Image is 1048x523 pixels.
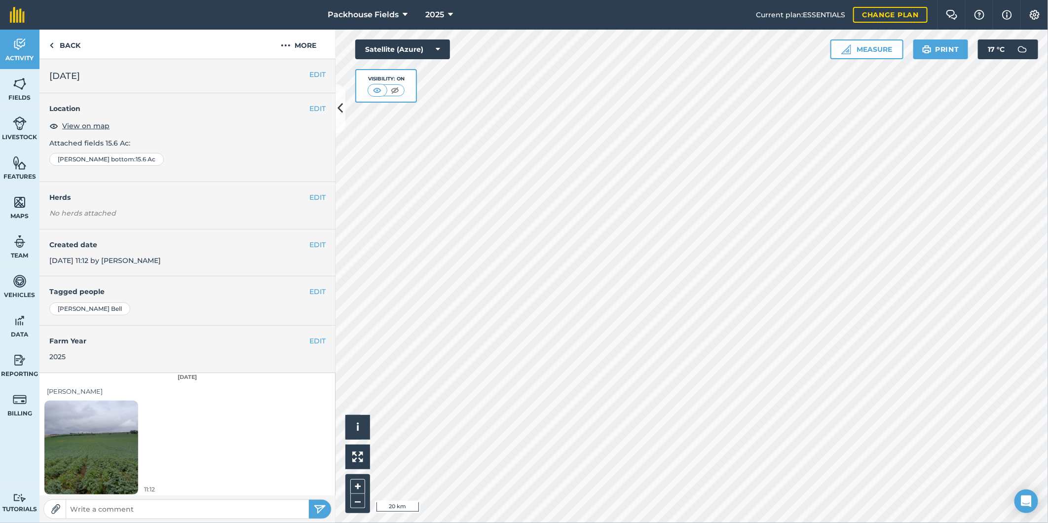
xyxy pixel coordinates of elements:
[314,503,326,515] img: svg+xml;base64,PHN2ZyB4bWxucz0iaHR0cDovL3d3dy53My5vcmcvMjAwMC9zdmciIHdpZHRoPSIyNSIgaGVpZ2h0PSIyNC...
[49,336,326,346] h4: Farm Year
[425,9,444,21] span: 2025
[946,10,958,20] img: Two speech bubbles overlapping with the left bubble in the forefront
[756,9,845,20] span: Current plan : ESSENTIALS
[47,386,328,397] div: [PERSON_NAME]
[922,43,932,55] img: svg+xml;base64,PHN2ZyB4bWxucz0iaHR0cDovL3d3dy53My5vcmcvMjAwMC9zdmciIHdpZHRoPSIxOSIgaGVpZ2h0PSIyNC...
[39,373,336,382] div: [DATE]
[49,239,326,250] h4: Created date
[988,39,1005,59] span: 17 ° C
[371,85,383,95] img: svg+xml;base64,PHN2ZyB4bWxucz0iaHR0cDovL3d3dy53My5vcmcvMjAwMC9zdmciIHdpZHRoPSI1MCIgaGVpZ2h0PSI0MC...
[389,85,401,95] img: svg+xml;base64,PHN2ZyB4bWxucz0iaHR0cDovL3d3dy53My5vcmcvMjAwMC9zdmciIHdpZHRoPSI1MCIgaGVpZ2h0PSI0MC...
[49,103,326,114] h4: Location
[352,451,363,462] img: Four arrows, one pointing top left, one top right, one bottom right and the last bottom left
[978,39,1038,59] button: 17 °C
[49,286,326,297] h4: Tagged people
[58,155,134,163] span: [PERSON_NAME] bottom
[309,286,326,297] button: EDIT
[49,351,326,362] div: 2025
[1014,489,1038,513] div: Open Intercom Messenger
[1029,10,1041,20] img: A cog icon
[13,392,27,407] img: svg+xml;base64,PD94bWwgdmVyc2lvbj0iMS4wIiBlbmNvZGluZz0idXRmLTgiPz4KPCEtLSBHZW5lcmF0b3I6IEFkb2JlIE...
[49,39,54,51] img: svg+xml;base64,PHN2ZyB4bWxucz0iaHR0cDovL3d3dy53My5vcmcvMjAwMC9zdmciIHdpZHRoPSI5IiBoZWlnaHQ9IjI0Ii...
[350,479,365,494] button: +
[49,192,336,203] h4: Herds
[309,69,326,80] button: EDIT
[13,353,27,368] img: svg+xml;base64,PD94bWwgdmVyc2lvbj0iMS4wIiBlbmNvZGluZz0idXRmLTgiPz4KPCEtLSBHZW5lcmF0b3I6IEFkb2JlIE...
[134,155,155,163] span: : 15.6 Ac
[49,69,326,83] h2: [DATE]
[144,485,155,494] span: 11:12
[49,208,336,219] em: No herds attached
[13,155,27,170] img: svg+xml;base64,PHN2ZyB4bWxucz0iaHR0cDovL3d3dy53My5vcmcvMjAwMC9zdmciIHdpZHRoPSI1NiIgaGVpZ2h0PSI2MC...
[13,76,27,91] img: svg+xml;base64,PHN2ZyB4bWxucz0iaHR0cDovL3d3dy53My5vcmcvMjAwMC9zdmciIHdpZHRoPSI1NiIgaGVpZ2h0PSI2MC...
[13,493,27,503] img: svg+xml;base64,PD94bWwgdmVyc2lvbj0iMS4wIiBlbmNvZGluZz0idXRmLTgiPz4KPCEtLSBHZW5lcmF0b3I6IEFkb2JlIE...
[13,313,27,328] img: svg+xml;base64,PD94bWwgdmVyc2lvbj0iMS4wIiBlbmNvZGluZz0idXRmLTgiPz4KPCEtLSBHZW5lcmF0b3I6IEFkb2JlIE...
[309,239,326,250] button: EDIT
[345,415,370,440] button: i
[355,39,450,59] button: Satellite (Azure)
[49,302,130,315] div: [PERSON_NAME] Bell
[62,120,110,131] span: View on map
[44,385,138,510] img: Loading spinner
[356,421,359,433] span: i
[841,44,851,54] img: Ruler icon
[10,7,25,23] img: fieldmargin Logo
[39,30,90,59] a: Back
[328,9,399,21] span: Packhouse Fields
[830,39,903,59] button: Measure
[350,494,365,508] button: –
[309,192,326,203] button: EDIT
[13,234,27,249] img: svg+xml;base64,PD94bWwgdmVyc2lvbj0iMS4wIiBlbmNvZGluZz0idXRmLTgiPz4KPCEtLSBHZW5lcmF0b3I6IEFkb2JlIE...
[309,103,326,114] button: EDIT
[13,274,27,289] img: svg+xml;base64,PD94bWwgdmVyc2lvbj0iMS4wIiBlbmNvZGluZz0idXRmLTgiPz4KPCEtLSBHZW5lcmF0b3I6IEFkb2JlIE...
[281,39,291,51] img: svg+xml;base64,PHN2ZyB4bWxucz0iaHR0cDovL3d3dy53My5vcmcvMjAwMC9zdmciIHdpZHRoPSIyMCIgaGVpZ2h0PSIyNC...
[13,37,27,52] img: svg+xml;base64,PD94bWwgdmVyc2lvbj0iMS4wIiBlbmNvZGluZz0idXRmLTgiPz4KPCEtLSBHZW5lcmF0b3I6IEFkb2JlIE...
[13,116,27,131] img: svg+xml;base64,PD94bWwgdmVyc2lvbj0iMS4wIiBlbmNvZGluZz0idXRmLTgiPz4KPCEtLSBHZW5lcmF0b3I6IEFkb2JlIE...
[49,138,326,149] p: Attached fields 15.6 Ac :
[66,502,309,516] input: Write a comment
[1002,9,1012,21] img: svg+xml;base64,PHN2ZyB4bWxucz0iaHR0cDovL3d3dy53My5vcmcvMjAwMC9zdmciIHdpZHRoPSIxNyIgaGVpZ2h0PSIxNy...
[973,10,985,20] img: A question mark icon
[13,195,27,210] img: svg+xml;base64,PHN2ZyB4bWxucz0iaHR0cDovL3d3dy53My5vcmcvMjAwMC9zdmciIHdpZHRoPSI1NiIgaGVpZ2h0PSI2MC...
[49,120,58,132] img: svg+xml;base64,PHN2ZyB4bWxucz0iaHR0cDovL3d3dy53My5vcmcvMjAwMC9zdmciIHdpZHRoPSIxOCIgaGVpZ2h0PSIyNC...
[51,504,61,514] img: Paperclip icon
[39,229,336,277] div: [DATE] 11:12 by [PERSON_NAME]
[853,7,928,23] a: Change plan
[368,75,405,83] div: Visibility: On
[309,336,326,346] button: EDIT
[49,120,110,132] button: View on map
[262,30,336,59] button: More
[1012,39,1032,59] img: svg+xml;base64,PD94bWwgdmVyc2lvbj0iMS4wIiBlbmNvZGluZz0idXRmLTgiPz4KPCEtLSBHZW5lcmF0b3I6IEFkb2JlIE...
[913,39,969,59] button: Print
